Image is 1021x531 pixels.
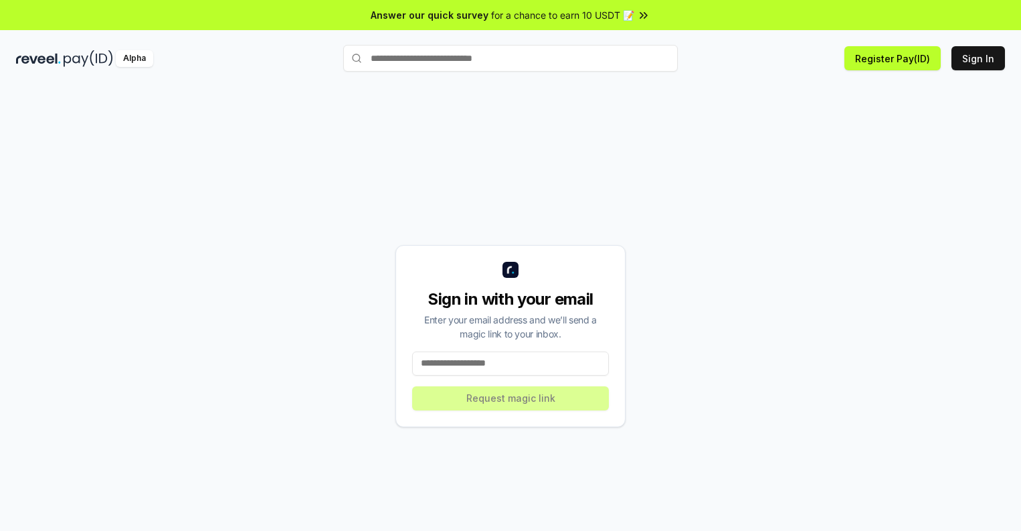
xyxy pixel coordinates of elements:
button: Sign In [951,46,1005,70]
img: pay_id [64,50,113,67]
button: Register Pay(ID) [844,46,941,70]
span: for a chance to earn 10 USDT 📝 [491,8,634,22]
div: Alpha [116,50,153,67]
img: logo_small [502,262,519,278]
span: Answer our quick survey [371,8,488,22]
img: reveel_dark [16,50,61,67]
div: Sign in with your email [412,289,609,310]
div: Enter your email address and we’ll send a magic link to your inbox. [412,313,609,341]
